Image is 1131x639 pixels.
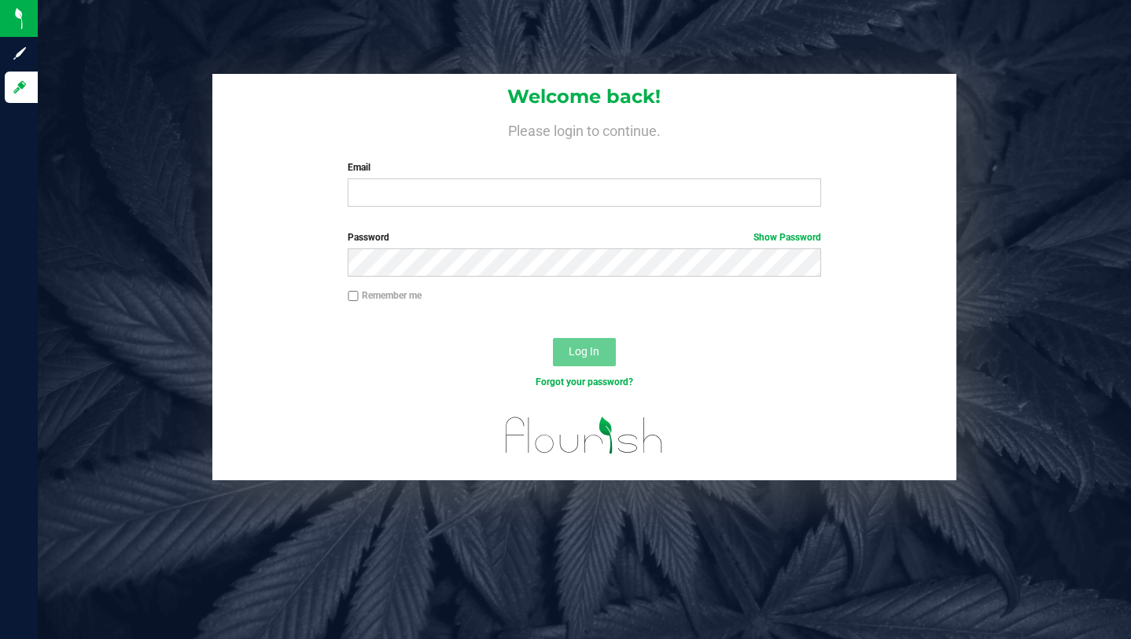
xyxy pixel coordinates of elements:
[348,232,389,243] span: Password
[212,86,957,107] h1: Welcome back!
[348,288,422,303] label: Remember me
[212,119,957,138] h4: Please login to continue.
[569,345,599,358] span: Log In
[348,291,359,302] input: Remember me
[492,406,678,465] img: flourish_logo.svg
[536,376,633,387] a: Forgot your password?
[12,79,28,95] inline-svg: Log in
[753,232,821,243] a: Show Password
[553,338,616,366] button: Log In
[348,160,820,174] label: Email
[12,46,28,61] inline-svg: Sign up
